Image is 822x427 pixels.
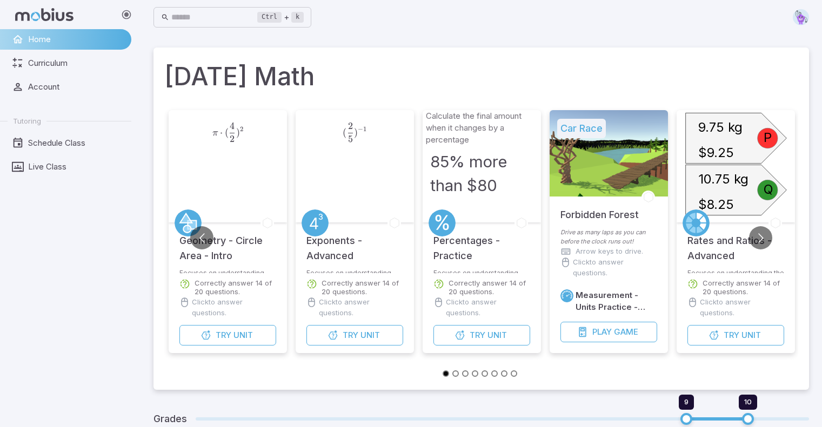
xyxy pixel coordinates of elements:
span: Unit [233,329,253,341]
span: 4 [230,120,235,132]
span: Curriculum [28,57,124,69]
p: Click to answer questions. [573,257,657,279]
button: Go to slide 5 [482,370,488,377]
text: $8.25 [698,196,734,212]
text: 9.75 kg [698,119,743,135]
p: Arrow keys to drive. [576,246,643,257]
kbd: Ctrl [257,12,282,23]
span: Account [28,81,124,93]
p: Click to answer questions. [446,297,530,318]
button: TryUnit [306,325,403,345]
span: Play [592,326,612,338]
a: Rates/Ratios [683,209,710,236]
p: Calculate the final amount when it changes by a percentage [426,110,538,146]
span: Tutoring [13,116,41,126]
text: P [764,130,772,145]
p: Drive as many laps as you can before the clock runs out! [560,228,657,246]
a: Percentages [429,209,456,236]
text: $9.25 [698,145,734,160]
span: Try [216,329,231,341]
span: Try [470,329,485,341]
button: Go to previous slide [190,226,213,249]
a: Geometry 2D [175,209,202,236]
a: Speed/Distance/Time [560,289,573,302]
span: ( [343,127,346,138]
button: Go to slide 1 [443,370,449,377]
span: ) [236,127,240,138]
button: TryUnit [433,325,530,345]
h3: 85% more than $80 [430,150,534,198]
span: Live Class [28,161,124,173]
text: Q [764,181,773,197]
span: ​ [353,123,354,135]
button: Go to slide 7 [501,370,507,377]
button: Go to slide 6 [491,370,498,377]
p: Click to answer questions. [319,297,403,318]
h5: Exponents - Advanced [306,222,403,263]
div: + [257,11,304,24]
span: Unit [360,329,380,341]
span: 1 [363,125,366,133]
h5: Rates and Ratios - Advanced [687,222,784,263]
p: Focuses on understanding the basics of rates and ratios. [687,269,784,273]
p: Correctly answer 14 of 20 questions. [195,279,276,296]
a: Exponents [302,209,329,236]
button: PlayGame [560,322,657,342]
button: Go to slide 8 [511,370,517,377]
span: Home [28,33,124,45]
p: Focuses on understanding and working with exponents. [306,269,403,273]
span: 9 [684,397,689,406]
span: 2 [348,120,353,132]
kbd: k [291,12,304,23]
h5: Forbidden Forest [560,196,639,222]
text: 10.75 kg [698,171,749,187]
button: Go to slide 2 [452,370,459,377]
h1: [DATE] Math [164,58,798,95]
button: Go to slide 4 [472,370,478,377]
h5: Percentages - Practice [433,222,530,263]
span: 5 [348,133,353,145]
span: 10 [744,397,752,406]
span: 2 [240,125,243,133]
p: Correctly answer 14 of 20 questions. [703,279,784,296]
p: Click to answer questions. [192,297,276,318]
span: ( [225,127,229,138]
span: ​ [235,123,236,135]
span: Try [724,329,739,341]
span: ⋅ [220,127,223,138]
button: Go to next slide [749,226,772,249]
span: 2 [230,133,235,145]
button: TryUnit [687,325,784,345]
button: TryUnit [179,325,276,345]
span: Game [614,326,638,338]
p: Focuses on understanding how to calculate and work with percentages. [433,269,530,273]
span: Unit [487,329,507,341]
h5: Car Race [557,119,606,138]
button: Go to slide 3 [462,370,469,377]
span: − [358,125,363,133]
p: Correctly answer 14 of 20 questions. [449,279,530,296]
span: π [212,128,218,138]
img: pentagon.svg [793,9,809,25]
p: Correctly answer 14 of 20 questions. [322,279,403,296]
span: Schedule Class [28,137,124,149]
p: Click to answer questions. [700,297,784,318]
span: Try [343,329,358,341]
span: Unit [741,329,761,341]
h6: Measurement - Units Practice - Metric [576,289,657,313]
h5: Grades [153,411,187,426]
h5: Geometry - Circle Area - Intro [179,222,276,263]
span: ) [354,127,358,138]
p: Focuses on understanding how to calculate the area of circles. [179,269,276,273]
